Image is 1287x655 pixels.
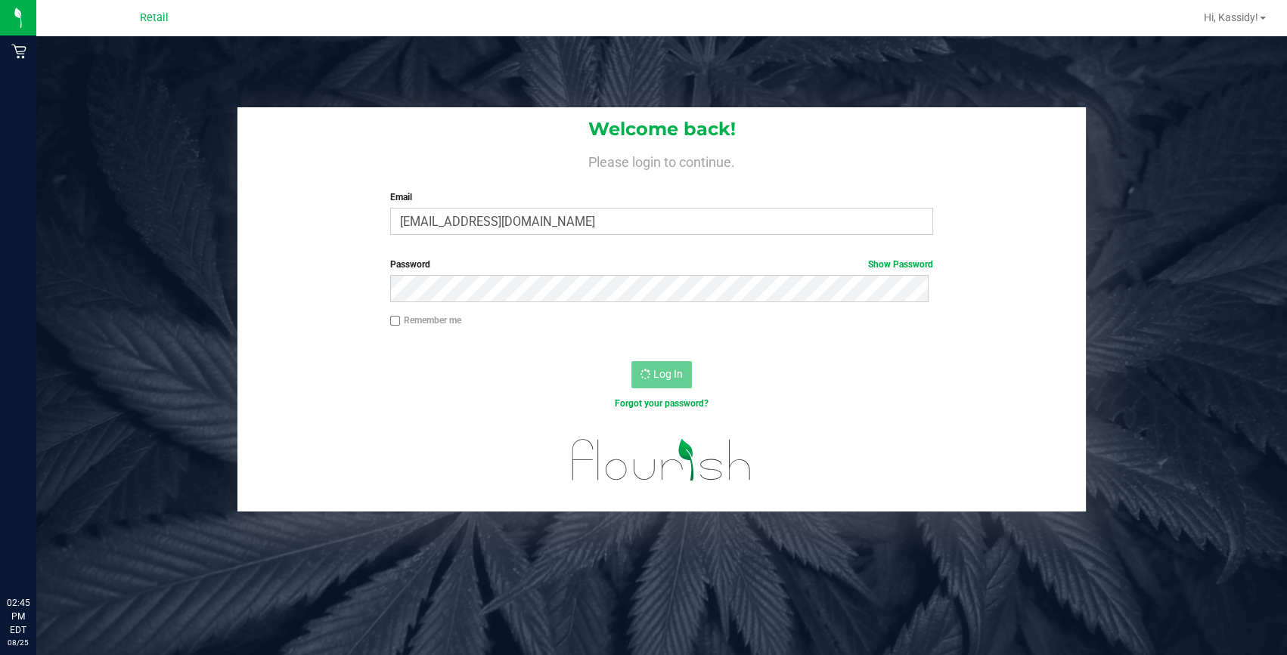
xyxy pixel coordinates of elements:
img: flourish_logo.svg [556,426,768,494]
inline-svg: Retail [11,44,26,59]
span: Log In [653,368,683,380]
p: 02:45 PM EDT [7,596,29,637]
p: 08/25 [7,637,29,648]
a: Forgot your password? [615,398,709,409]
label: Remember me [390,314,461,327]
span: Password [390,259,430,270]
input: Remember me [390,316,401,326]
span: Retail [140,11,169,24]
span: Hi, Kassidy! [1204,11,1258,23]
button: Log In [631,361,692,388]
a: Show Password [868,259,933,270]
h1: Welcome back! [237,119,1087,139]
label: Email [390,190,933,204]
h4: Please login to continue. [237,151,1087,169]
